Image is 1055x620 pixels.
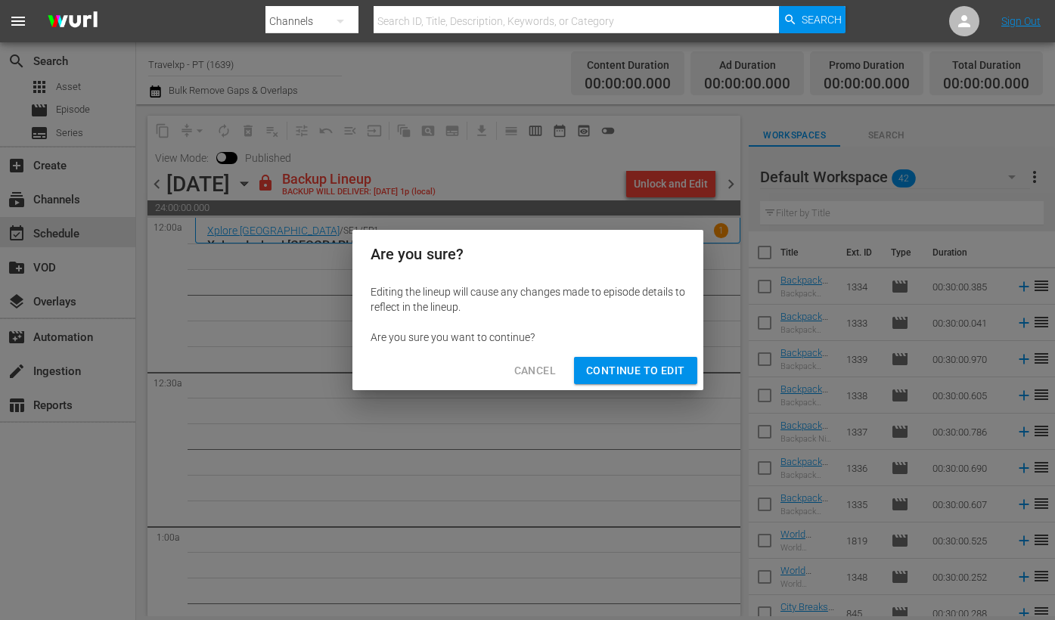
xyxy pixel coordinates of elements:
[36,4,109,39] img: ans4CAIJ8jUAAAAAAAAAAAAAAAAAAAAAAAAgQb4GAAAAAAAAAAAAAAAAAAAAAAAAJMjXAAAAAAAAAAAAAAAAAAAAAAAAgAT5G...
[9,12,27,30] span: menu
[514,361,556,380] span: Cancel
[586,361,684,380] span: Continue to Edit
[574,357,697,385] button: Continue to Edit
[371,330,685,345] div: Are you sure you want to continue?
[502,357,568,385] button: Cancel
[802,6,842,33] span: Search
[371,284,685,315] div: Editing the lineup will cause any changes made to episode details to reflect in the lineup.
[1001,15,1041,27] a: Sign Out
[371,242,685,266] h2: Are you sure?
